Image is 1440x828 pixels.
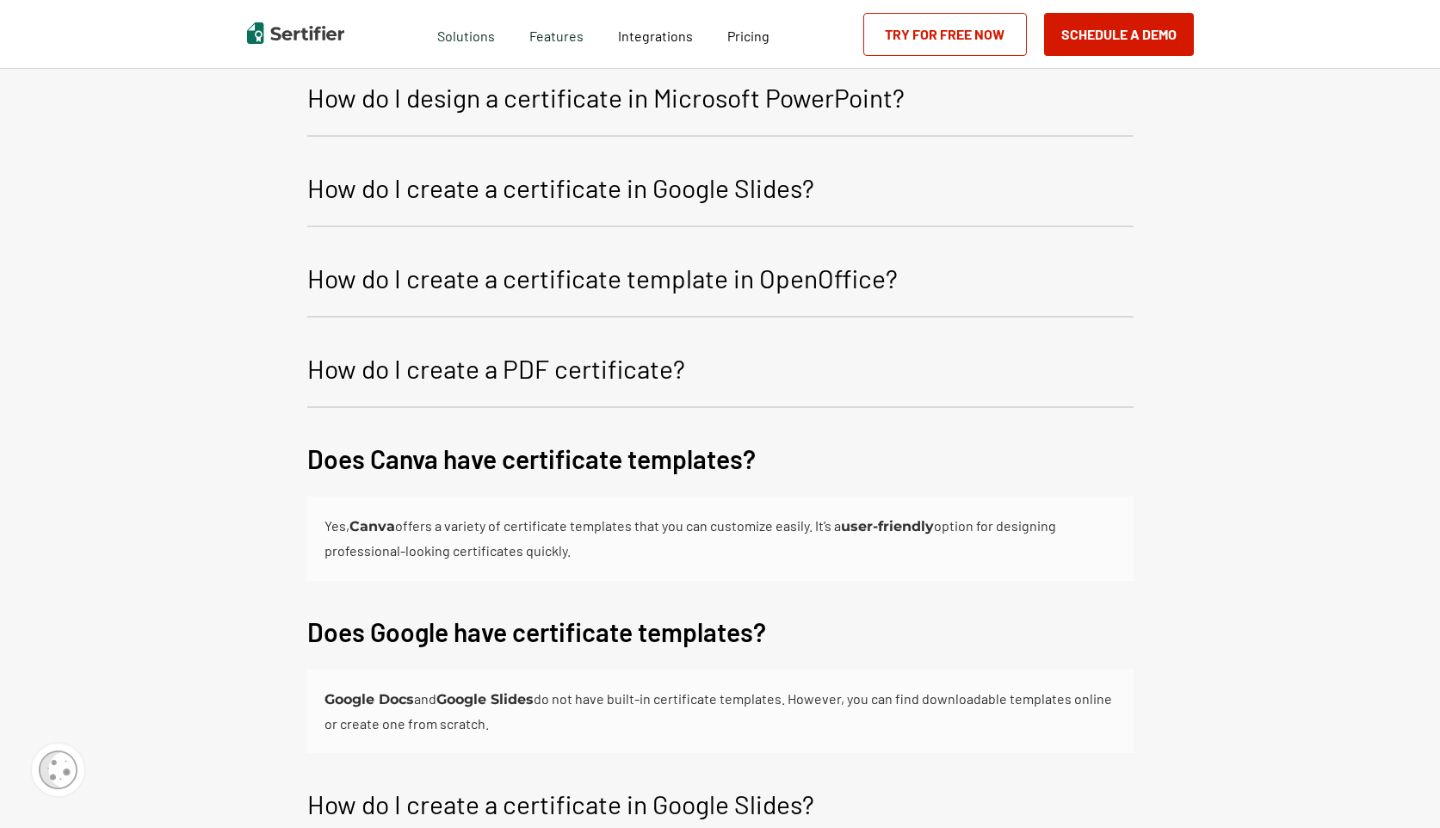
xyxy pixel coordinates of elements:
p: How do I create a certificate in Google Slides? [307,167,814,208]
button: How do I design a certificate in Microsoft PowerPoint? [307,64,1134,137]
span: Solutions [437,23,495,45]
div: Yes, offers a variety of certificate templates that you can customize easily. It’s a option for d... [324,514,1116,564]
button: How do I create a PDF certificate? [307,335,1134,408]
p: How do I create a PDF certificate? [307,348,685,389]
span: Features [529,23,584,45]
b: user-friendly [841,518,934,534]
button: How do I create a certificate template in OpenOffice? [307,244,1134,318]
a: Integrations [618,23,693,45]
button: Does Canva have certificate templates? [307,425,1134,497]
button: How do I create a certificate in Google Slides? [307,154,1134,227]
button: Does Google have certificate templates? [307,598,1134,670]
a: Try for Free Now [863,13,1027,56]
span: Pricing [727,28,769,44]
button: Schedule a Demo [1044,13,1194,56]
iframe: Chat Widget [1354,745,1440,828]
p: How do I create a certificate template in OpenOffice? [307,257,898,299]
p: Does Canva have certificate templates? [307,438,756,479]
div: and do not have built-in certificate templates. However, you can find downloadable templates onli... [324,687,1116,737]
p: How do I create a certificate in Google Slides? [307,783,814,825]
b: Google Docs [324,691,414,708]
p: How do I design a certificate in Microsoft PowerPoint? [307,77,905,118]
img: Sertifier | Digital Credentialing Platform [247,22,344,44]
div: Does Canva have certificate templates? [307,497,1134,581]
b: Google Slides [436,691,534,708]
img: Cookie Popup Icon [39,751,77,789]
a: Pricing [727,23,769,45]
b: Canva [349,518,395,534]
p: Does Google have certificate templates? [307,611,766,652]
span: Integrations [618,28,693,44]
div: Does Google have certificate templates? [307,670,1134,754]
